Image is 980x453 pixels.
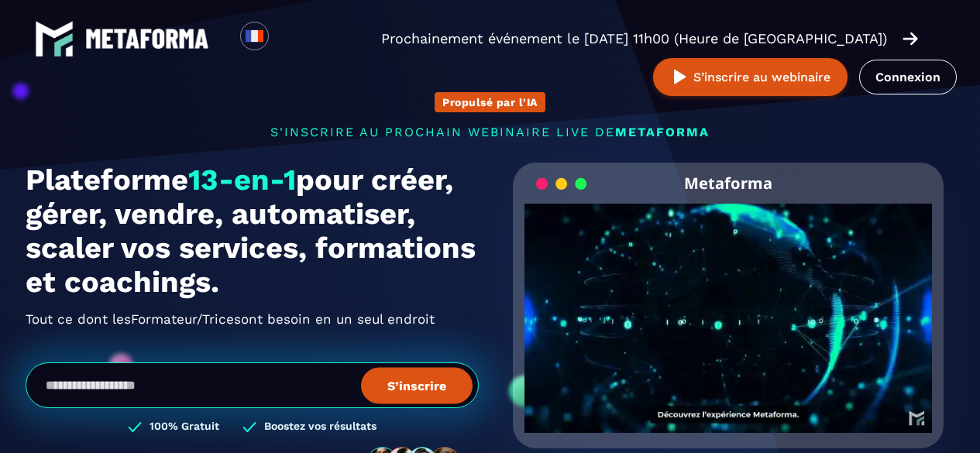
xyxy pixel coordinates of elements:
[264,420,377,434] h3: Boostez vos résultats
[26,125,955,139] p: s'inscrire au prochain webinaire live de
[903,30,918,47] img: arrow-right
[859,60,957,94] a: Connexion
[282,29,294,48] input: Search for option
[35,19,74,58] img: logo
[381,28,887,50] p: Prochainement événement le [DATE] 11h00 (Heure de [GEOGRAPHIC_DATA])
[85,29,209,49] img: logo
[670,67,689,87] img: play
[131,307,241,331] span: Formateur/Trices
[128,420,142,434] img: checked
[524,204,933,407] video: Your browser does not support the video tag.
[361,367,473,403] button: S’inscrire
[684,163,772,204] h2: Metaforma
[536,177,587,191] img: loading
[188,163,296,197] span: 13-en-1
[615,125,710,139] span: METAFORMA
[245,26,264,46] img: fr
[26,163,479,299] h1: Plateforme pour créer, gérer, vendre, automatiser, scaler vos services, formations et coachings.
[150,420,219,434] h3: 100% Gratuit
[242,420,256,434] img: checked
[26,307,479,331] h2: Tout ce dont les ont besoin en un seul endroit
[653,58,848,96] button: S’inscrire au webinaire
[269,22,307,56] div: Search for option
